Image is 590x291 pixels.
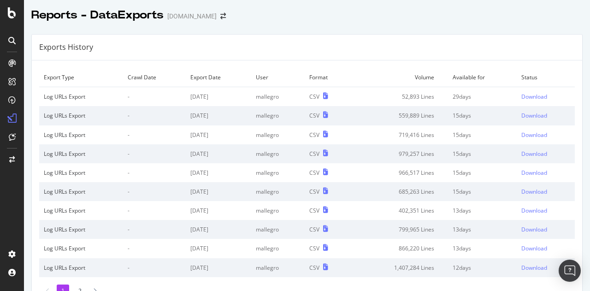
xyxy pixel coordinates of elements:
div: Log URLs Export [44,226,118,233]
td: Volume [351,68,448,87]
td: 13 days [448,220,517,239]
a: Download [521,226,570,233]
td: - [123,182,186,201]
td: mallegro [251,220,305,239]
td: mallegro [251,239,305,258]
td: 559,889 Lines [351,106,448,125]
td: [DATE] [186,220,251,239]
div: CSV [309,93,319,101]
td: - [123,201,186,220]
td: - [123,163,186,182]
div: CSV [309,207,319,214]
div: Log URLs Export [44,150,118,158]
div: CSV [309,169,319,177]
td: - [123,87,186,107]
td: mallegro [251,87,305,107]
div: Download [521,131,547,139]
td: 402,351 Lines [351,201,448,220]
a: Download [521,112,570,119]
a: Download [521,264,570,272]
a: Download [521,188,570,196]
div: CSV [309,150,319,158]
td: 52,893 Lines [351,87,448,107]
div: Log URLs Export [44,169,118,177]
a: Download [521,207,570,214]
a: Download [521,131,570,139]
div: CSV [309,264,319,272]
td: 979,257 Lines [351,144,448,163]
td: 13 days [448,239,517,258]
td: 685,263 Lines [351,182,448,201]
td: 15 days [448,182,517,201]
div: Download [521,150,547,158]
td: 15 days [448,125,517,144]
td: mallegro [251,106,305,125]
div: [DOMAIN_NAME] [167,12,217,21]
div: Log URLs Export [44,112,118,119]
div: Download [521,264,547,272]
a: Download [521,244,570,252]
div: CSV [309,244,319,252]
td: 966,517 Lines [351,163,448,182]
td: mallegro [251,201,305,220]
div: Log URLs Export [44,244,118,252]
div: Log URLs Export [44,188,118,196]
div: Log URLs Export [44,93,118,101]
td: 719,416 Lines [351,125,448,144]
td: Status [517,68,575,87]
td: 15 days [448,144,517,163]
div: Download [521,112,547,119]
td: [DATE] [186,182,251,201]
div: Log URLs Export [44,264,118,272]
td: mallegro [251,125,305,144]
td: [DATE] [186,239,251,258]
div: CSV [309,226,319,233]
div: CSV [309,112,319,119]
td: - [123,106,186,125]
td: - [123,258,186,277]
td: 12 days [448,258,517,277]
td: [DATE] [186,125,251,144]
td: 15 days [448,106,517,125]
td: 866,220 Lines [351,239,448,258]
td: [DATE] [186,106,251,125]
div: Download [521,169,547,177]
td: Crawl Date [123,68,186,87]
div: Exports History [39,42,93,53]
a: Download [521,150,570,158]
a: Download [521,93,570,101]
div: Log URLs Export [44,207,118,214]
td: User [251,68,305,87]
td: Format [305,68,351,87]
div: Download [521,244,547,252]
td: mallegro [251,182,305,201]
td: - [123,220,186,239]
td: Export Type [39,68,123,87]
div: arrow-right-arrow-left [220,13,226,19]
a: Download [521,169,570,177]
td: mallegro [251,144,305,163]
td: [DATE] [186,201,251,220]
div: Open Intercom Messenger [559,260,581,282]
td: 29 days [448,87,517,107]
div: CSV [309,131,319,139]
td: 1,407,284 Lines [351,258,448,277]
div: Reports - DataExports [31,7,164,23]
td: 799,965 Lines [351,220,448,239]
td: Available for [448,68,517,87]
td: [DATE] [186,258,251,277]
div: CSV [309,188,319,196]
div: Download [521,93,547,101]
td: - [123,239,186,258]
div: Download [521,207,547,214]
div: Download [521,188,547,196]
td: [DATE] [186,87,251,107]
div: Log URLs Export [44,131,118,139]
td: 15 days [448,163,517,182]
div: Download [521,226,547,233]
td: - [123,125,186,144]
td: [DATE] [186,163,251,182]
td: Export Date [186,68,251,87]
td: 13 days [448,201,517,220]
td: [DATE] [186,144,251,163]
